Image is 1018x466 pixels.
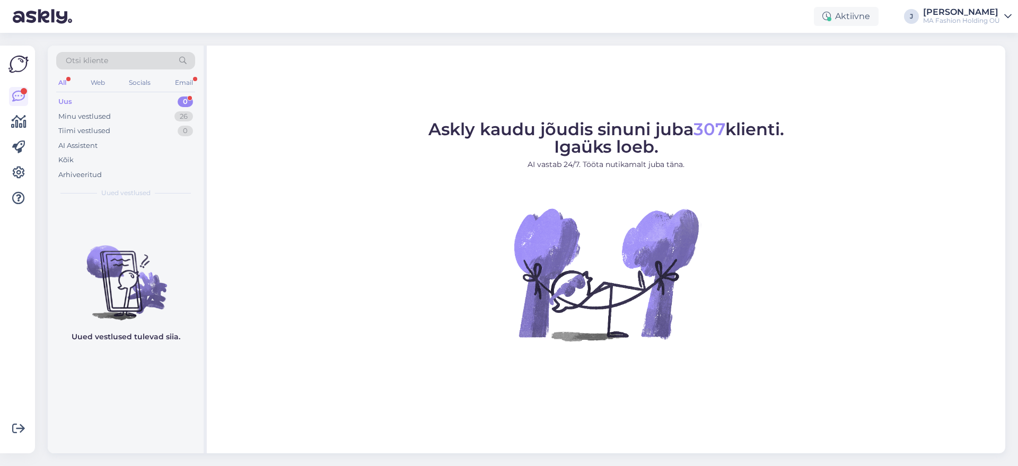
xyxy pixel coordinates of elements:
[694,119,725,139] span: 307
[511,179,701,370] img: No Chat active
[66,55,108,66] span: Otsi kliente
[72,331,180,342] p: Uued vestlused tulevad siia.
[101,188,151,198] span: Uued vestlused
[904,9,919,24] div: J
[178,96,193,107] div: 0
[173,76,195,90] div: Email
[48,226,204,322] img: No chats
[58,140,98,151] div: AI Assistent
[127,76,153,90] div: Socials
[923,16,1000,25] div: MA Fashion Holding OÜ
[58,126,110,136] div: Tiimi vestlused
[428,159,784,170] p: AI vastab 24/7. Tööta nutikamalt juba täna.
[58,170,102,180] div: Arhiveeritud
[178,126,193,136] div: 0
[923,8,1000,16] div: [PERSON_NAME]
[174,111,193,122] div: 26
[58,111,111,122] div: Minu vestlused
[58,96,72,107] div: Uus
[89,76,107,90] div: Web
[923,8,1012,25] a: [PERSON_NAME]MA Fashion Holding OÜ
[56,76,68,90] div: All
[58,155,74,165] div: Kõik
[8,54,29,74] img: Askly Logo
[428,119,784,157] span: Askly kaudu jõudis sinuni juba klienti. Igaüks loeb.
[814,7,879,26] div: Aktiivne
